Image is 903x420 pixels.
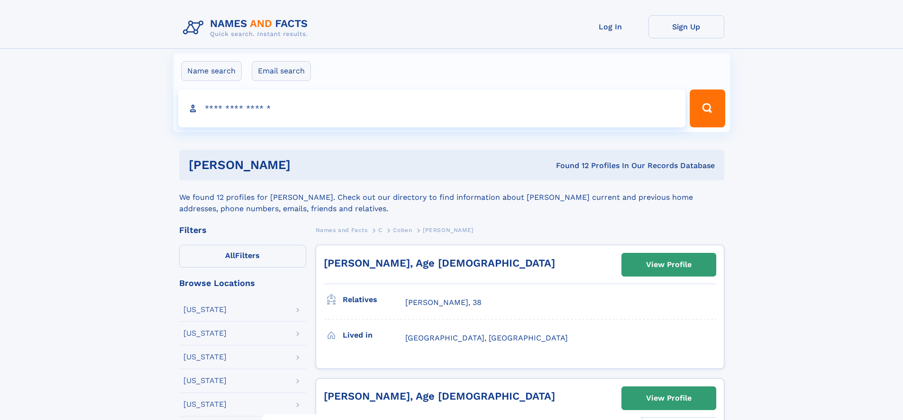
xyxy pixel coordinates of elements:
[225,251,235,260] span: All
[179,15,316,41] img: Logo Names and Facts
[179,245,306,268] label: Filters
[573,15,648,38] a: Log In
[183,306,227,313] div: [US_STATE]
[252,61,311,81] label: Email search
[181,61,242,81] label: Name search
[183,353,227,361] div: [US_STATE]
[622,253,716,276] a: View Profile
[343,292,405,308] h3: Relatives
[316,224,368,236] a: Names and Facts
[183,377,227,384] div: [US_STATE]
[179,180,724,214] div: We found 12 profiles for [PERSON_NAME]. Check out our directory to find information about [PERSON...
[378,227,383,233] span: C
[646,387,692,409] div: View Profile
[393,224,412,236] a: Coben
[343,327,405,343] h3: Lived in
[690,89,725,127] button: Search Button
[423,227,474,233] span: [PERSON_NAME]
[178,89,686,127] input: search input
[423,161,715,171] div: Found 12 Profiles In Our Records Database
[646,254,692,276] div: View Profile
[393,227,412,233] span: Coben
[324,257,555,269] a: [PERSON_NAME], Age [DEMOGRAPHIC_DATA]
[179,226,306,234] div: Filters
[183,330,227,337] div: [US_STATE]
[378,224,383,236] a: C
[648,15,724,38] a: Sign Up
[405,297,482,308] a: [PERSON_NAME], 38
[189,159,423,171] h1: [PERSON_NAME]
[179,279,306,287] div: Browse Locations
[324,390,555,402] a: [PERSON_NAME], Age [DEMOGRAPHIC_DATA]
[405,333,568,342] span: [GEOGRAPHIC_DATA], [GEOGRAPHIC_DATA]
[622,387,716,410] a: View Profile
[183,401,227,408] div: [US_STATE]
